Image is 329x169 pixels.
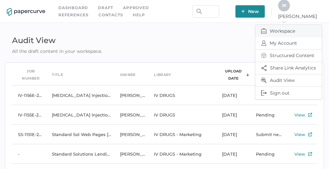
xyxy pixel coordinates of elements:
[261,74,316,86] span: Audit View
[261,53,266,58] img: structured-content-icon.764794f5.svg
[249,105,283,125] td: Pending
[58,4,88,11] a: Dashboard
[308,132,312,136] img: external-link-icon.7ec190a1.svg
[216,144,249,164] td: [DATE]
[241,5,259,18] span: New
[98,11,123,19] a: Contacts
[246,73,249,76] img: sorting-arrow-down.c3f0a1d0.svg
[235,5,265,18] button: New
[261,40,266,46] img: profileIcon.c7730c57.svg
[261,37,316,49] span: My Account
[113,125,147,144] td: [PERSON_NAME]
[222,68,245,82] div: Upload Date
[294,111,305,119] div: View
[154,71,171,78] div: Library
[255,25,322,37] button: Workspace
[113,85,147,105] td: [PERSON_NAME]
[241,9,245,13] img: plus-white.e19ec114.svg
[11,105,45,125] td: IV-1155E-2025.08.25-1.0
[255,50,322,62] button: Structured Content
[216,105,249,125] td: [DATE]
[7,8,45,16] img: papercurve-logo-colour.7244d18c.svg
[216,85,249,105] td: [DATE]
[45,144,113,164] td: Standard Solutions Landing Page (final with highlights)
[192,5,219,18] input: Search Workspace
[261,50,316,62] span: Structured Content
[249,144,283,164] td: Pending
[261,90,267,96] img: logOut.833034f2.svg
[261,65,267,71] img: share-icon.3dc0fe15.svg
[5,33,109,48] div: Audit View
[261,78,267,83] img: audit-view-icon.a810f195.svg
[120,71,136,78] div: Owner
[294,131,305,138] div: View
[294,150,305,158] div: View
[113,144,147,164] td: [PERSON_NAME]
[261,62,316,74] span: Share Link Analytics
[11,85,45,105] td: IV-1156E-2025.08.25-1.0
[308,152,312,156] img: external-link-icon.7ec190a1.svg
[133,11,145,19] div: help
[45,125,113,144] td: Standard Sol Web Pages [DATE]
[147,105,216,125] td: IV DRUGS
[52,71,63,78] div: Title
[261,25,316,37] span: Workspace
[282,3,287,8] span: J K
[255,62,322,74] button: Share Link Analytics
[261,28,266,34] img: breifcase.848d6bc8.svg
[261,87,316,99] span: Sign out
[216,125,249,144] td: [DATE]
[255,74,322,87] button: Audit View
[5,48,109,55] div: All the draft content in your workspace.
[255,37,322,50] button: My Account
[113,105,147,125] td: [PERSON_NAME]
[58,11,89,19] a: References
[98,4,113,11] a: Draft
[249,85,283,105] td: Pending
[45,105,113,125] td: [MEDICAL_DATA] Injection - [DATE]
[11,125,45,144] td: SS-1151E-2025.08.19-1.0
[281,20,286,24] i: arrow_right
[147,125,216,144] td: IV DRUGS - Marketing
[147,144,216,164] td: IV DRUGS - Marketing
[278,13,322,25] span: [PERSON_NAME]
[308,113,312,117] img: external-link-icon.7ec190a1.svg
[249,125,283,144] td: Submit new version
[147,85,216,105] td: IV DRUGS
[45,85,113,105] td: [MEDICAL_DATA] Injection, USP - [DATE]
[255,87,322,99] button: Sign out
[18,68,43,82] div: Job Number
[11,144,45,164] td: -
[123,4,149,11] a: Approved
[197,9,202,14] img: search.bf03fe8b.svg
